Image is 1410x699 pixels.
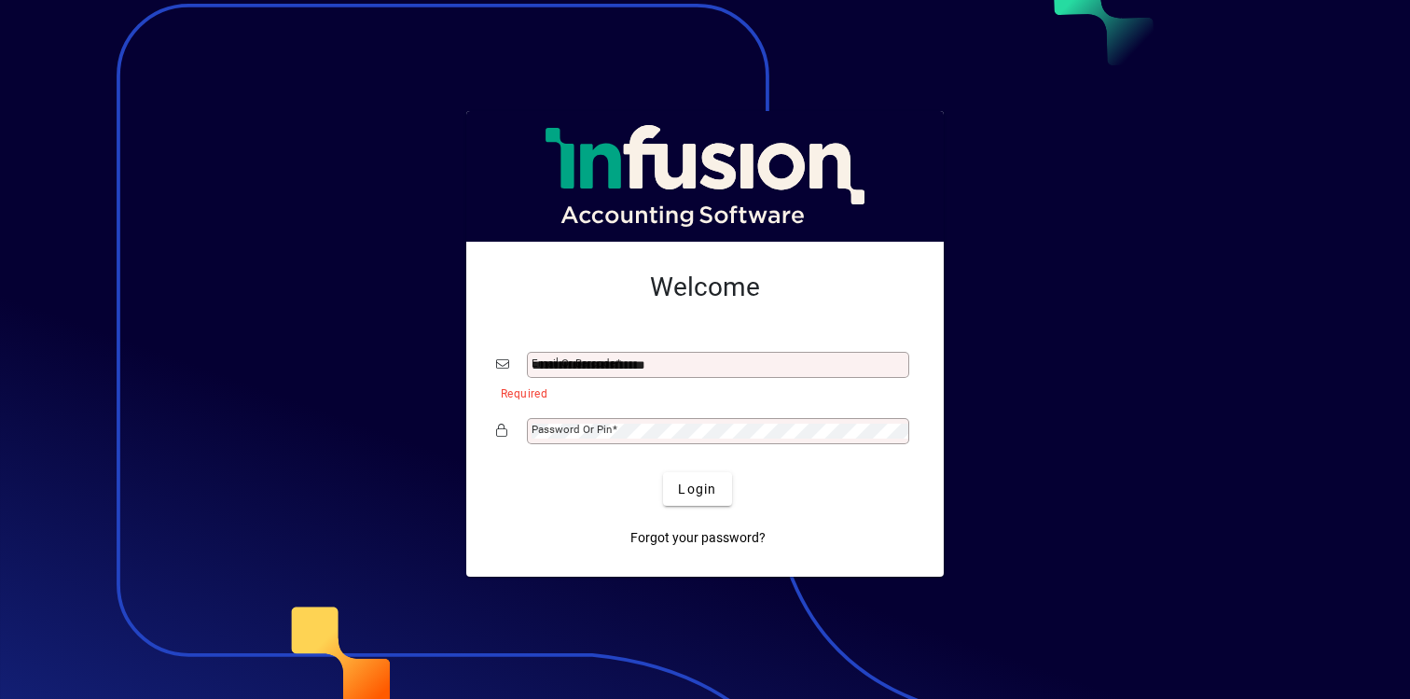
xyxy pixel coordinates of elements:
mat-error: Required [501,383,899,402]
span: Forgot your password? [630,528,766,548]
a: Forgot your password? [623,521,773,554]
mat-label: Password or Pin [532,423,612,436]
span: Login [678,480,716,499]
button: Login [663,472,731,506]
mat-label: Email or Barcode [532,356,615,370]
h2: Welcome [496,272,914,303]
